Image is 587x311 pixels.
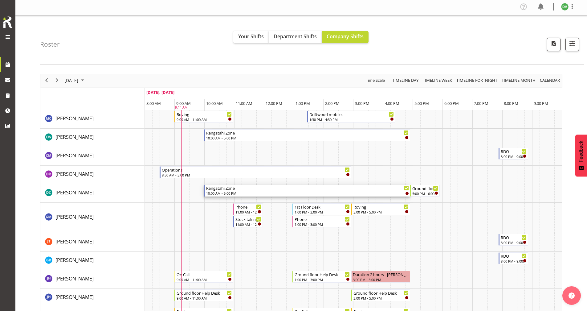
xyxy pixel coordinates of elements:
span: 9:00 AM [176,101,191,106]
span: Timeline Week [422,77,453,84]
h4: Roster [40,41,60,48]
button: Timeline Week [422,77,453,84]
button: Your Shifts [233,31,269,43]
button: Timeline Day [391,77,420,84]
a: [PERSON_NAME] [55,133,94,141]
img: help-xxl-2.png [569,292,575,299]
button: Fortnight [455,77,499,84]
span: [PERSON_NAME] [55,134,94,140]
div: Jillian Hunter"s event - Ground floor Help Desk Begin From Friday, September 26, 2025 at 3:00:00 ... [351,289,410,301]
div: 11:00 AM - 12:00 PM [235,209,261,214]
div: 9:00 AM - 11:00 AM [177,296,232,301]
span: calendar [539,77,561,84]
div: 1:00 PM - 3:00 PM [295,222,350,227]
div: 1st Floor Desk [295,204,350,210]
div: Ground floor Help Desk [177,290,232,296]
div: Roving [177,111,232,117]
div: RDO [501,253,527,259]
span: 8:00 PM [504,101,518,106]
a: [PERSON_NAME] [55,213,94,221]
div: 8:00 PM - 9:00 PM [501,154,527,159]
div: Donald Cunningham"s event - Ground floor Help Desk Begin From Friday, September 26, 2025 at 5:00:... [410,185,440,197]
span: 9:00 PM [534,101,548,106]
img: Rosterit icon logo [2,15,14,29]
button: Time Scale [365,77,386,84]
div: 10:00 AM - 5:00 PM [206,191,409,196]
div: 10:00 AM - 5:00 PM [206,135,409,140]
span: Feedback [578,141,584,162]
button: Department Shifts [269,31,322,43]
a: [PERSON_NAME] [55,238,94,245]
span: [PERSON_NAME] [55,189,94,196]
div: 1:00 PM - 3:00 PM [295,277,350,282]
span: 7:00 PM [474,101,488,106]
button: Download a PDF of the roster for the current day [547,38,561,51]
div: Chamique Mamolo"s event - RDO Begin From Friday, September 26, 2025 at 8:00:00 PM GMT+12:00 Ends ... [499,148,528,160]
span: 1:00 PM [296,101,310,106]
div: Glen Tomlinson"s event - RDO Begin From Friday, September 26, 2025 at 8:00:00 PM GMT+12:00 Ends A... [499,234,528,246]
span: [DATE] [64,77,79,84]
td: Jillian Hunter resource [40,289,145,307]
div: Stock taking [235,216,261,222]
span: [PERSON_NAME] [55,275,94,282]
span: 2:00 PM [325,101,340,106]
span: 6:00 PM [444,101,459,106]
span: 3:00 PM [355,101,369,106]
div: Jill Harpur"s event - Duration 2 hours - Jill Harpur Begin From Friday, September 26, 2025 at 3:0... [351,271,410,283]
div: Ground floor Help Desk [295,271,350,277]
button: Company Shifts [322,31,369,43]
div: 3:00 PM - 5:00 PM [353,296,409,301]
div: 8:30 AM - 3:00 PM [162,172,350,177]
div: Jillian Hunter"s event - Ground floor Help Desk Begin From Friday, September 26, 2025 at 9:00:00 ... [174,289,233,301]
div: Donald Cunningham"s event - Rangatahi Zone Begin From Friday, September 26, 2025 at 10:00:00 AM G... [204,185,410,197]
td: Debra Robinson resource [40,166,145,184]
div: 5:00 PM - 6:00 PM [412,191,438,196]
span: 10:00 AM [206,101,223,106]
div: Rangatahi Zone [206,185,409,191]
td: Aurora Catu resource [40,110,145,129]
span: 12:00 PM [266,101,282,106]
div: On Call [177,271,232,277]
div: Operations [162,167,350,173]
div: Roving [353,204,409,210]
span: Timeline Month [501,77,536,84]
div: RDO [501,148,527,154]
button: Previous [43,77,51,84]
div: Grace Roscoe-Squires"s event - RDO Begin From Friday, September 26, 2025 at 8:00:00 PM GMT+12:00 ... [499,252,528,264]
span: Company Shifts [327,33,364,40]
span: [PERSON_NAME] [55,294,94,301]
div: 9:00 AM - 11:00 AM [177,117,232,122]
span: [DATE], [DATE] [146,89,174,95]
span: Your Shifts [238,33,264,40]
div: Gabriel McKay Smith"s event - 1st Floor Desk Begin From Friday, September 26, 2025 at 1:00:00 PM ... [292,203,351,215]
span: [PERSON_NAME] [55,152,94,159]
div: Gabriel McKay Smith"s event - Phone Begin From Friday, September 26, 2025 at 11:00:00 AM GMT+12:0... [233,203,263,215]
div: Aurora Catu"s event - Roving Begin From Friday, September 26, 2025 at 9:00:00 AM GMT+12:00 Ends A... [174,111,233,122]
span: [PERSON_NAME] [55,171,94,177]
button: Feedback - Show survey [575,135,587,176]
div: Gabriel McKay Smith"s event - Roving Begin From Friday, September 26, 2025 at 3:00:00 PM GMT+12:0... [351,203,410,215]
div: Gabriel McKay Smith"s event - Stock taking Begin From Friday, September 26, 2025 at 11:00:00 AM G... [233,216,263,227]
button: Next [53,77,61,84]
div: Jill Harpur"s event - Ground floor Help Desk Begin From Friday, September 26, 2025 at 1:00:00 PM ... [292,271,351,283]
div: previous period [41,74,52,87]
div: Duration 2 hours - [PERSON_NAME] [353,271,409,277]
div: Phone [295,216,350,222]
button: September 2025 [63,77,87,84]
td: Catherine Wilson resource [40,129,145,147]
span: 8:00 AM [146,101,161,106]
span: Timeline Day [392,77,419,84]
a: [PERSON_NAME] [55,293,94,301]
div: 9:00 AM - 11:00 AM [177,277,232,282]
div: 9:14 AM [175,105,188,110]
td: Gabriel McKay Smith resource [40,203,145,233]
td: Glen Tomlinson resource [40,233,145,252]
div: 8:00 PM - 9:00 PM [501,259,527,263]
div: 1:30 PM - 4:30 PM [309,117,394,122]
div: 8:00 PM - 9:00 PM [501,240,527,245]
td: Grace Roscoe-Squires resource [40,252,145,270]
div: next period [52,74,62,87]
